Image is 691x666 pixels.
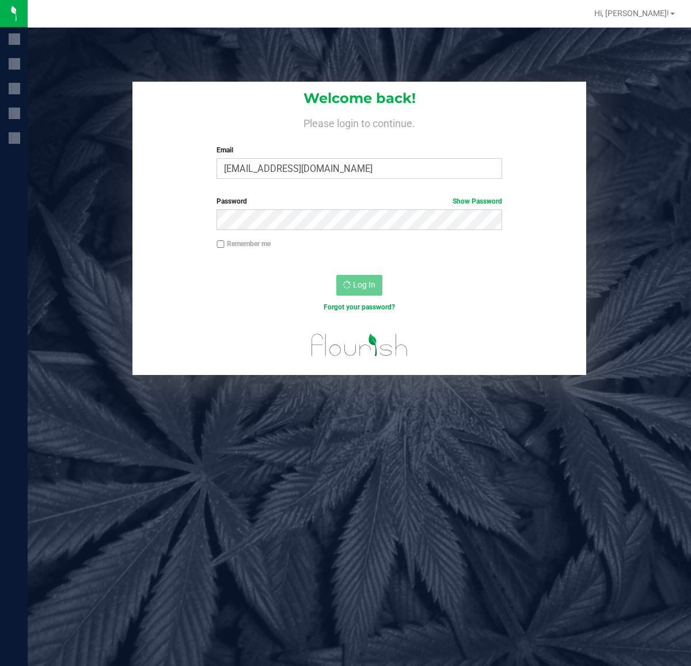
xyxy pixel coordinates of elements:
h1: Welcome back! [132,91,586,106]
span: Log In [353,280,375,289]
span: Hi, [PERSON_NAME]! [594,9,669,18]
label: Email [217,145,502,155]
a: Show Password [453,197,502,205]
a: Forgot your password? [324,303,395,311]
img: flourish_logo.svg [303,324,416,366]
span: Password [217,197,247,205]
input: Remember me [217,240,225,248]
label: Remember me [217,239,271,249]
h4: Please login to continue. [132,115,586,129]
button: Log In [336,275,382,296]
